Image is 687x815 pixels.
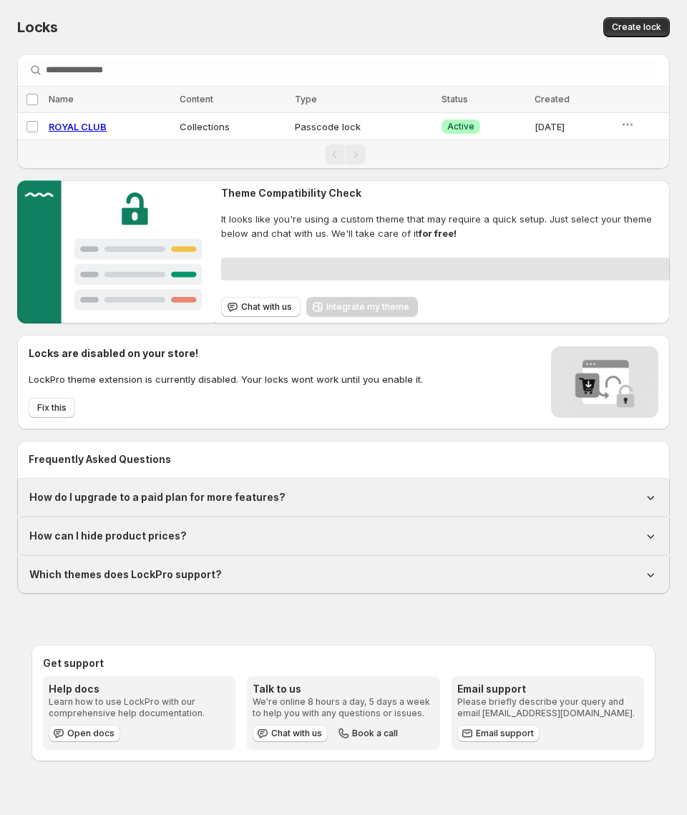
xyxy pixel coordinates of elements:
[551,346,658,418] img: Locks disabled
[49,682,230,696] h3: Help docs
[530,113,616,140] td: [DATE]
[476,728,534,739] span: Email support
[221,186,670,200] h2: Theme Compatibility Check
[221,297,301,317] button: Chat with us
[43,656,644,670] h2: Get support
[49,94,74,104] span: Name
[49,696,230,719] p: Learn how to use LockPro with our comprehensive help documentation.
[447,121,474,132] span: Active
[457,725,540,742] a: Email support
[253,682,434,696] h3: Talk to us
[49,121,107,132] a: ROYAL CLUB
[333,725,404,742] button: Book a call
[291,113,437,140] td: Passcode lock
[442,94,468,104] span: Status
[271,728,322,739] span: Chat with us
[253,696,434,719] p: We're online 8 hours a day, 5 days a week to help you with any questions or issues.
[295,94,317,104] span: Type
[175,113,291,140] td: Collections
[29,452,658,467] h2: Frequently Asked Questions
[17,180,215,323] img: Customer support
[67,728,114,739] span: Open docs
[457,682,638,696] h3: Email support
[17,19,58,36] span: Locks
[29,372,423,386] p: LockPro theme extension is currently disabled. Your locks wont work until you enable it.
[253,725,328,742] button: Chat with us
[17,140,670,169] nav: Pagination
[612,21,661,33] span: Create lock
[535,94,570,104] span: Created
[180,94,213,104] span: Content
[29,567,222,582] h1: Which themes does LockPro support?
[29,346,423,361] h2: Locks are disabled on your store!
[457,696,638,719] p: Please briefly describe your query and email [EMAIL_ADDRESS][DOMAIN_NAME].
[29,529,187,543] h1: How can I hide product prices?
[49,725,120,742] a: Open docs
[29,398,75,418] button: Fix this
[221,212,670,240] span: It looks like you're using a custom theme that may require a quick setup. Just select your theme ...
[29,490,286,504] h1: How do I upgrade to a paid plan for more features?
[241,301,292,313] span: Chat with us
[419,228,457,239] strong: for free!
[603,17,670,37] button: Create lock
[37,402,67,414] span: Fix this
[352,728,398,739] span: Book a call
